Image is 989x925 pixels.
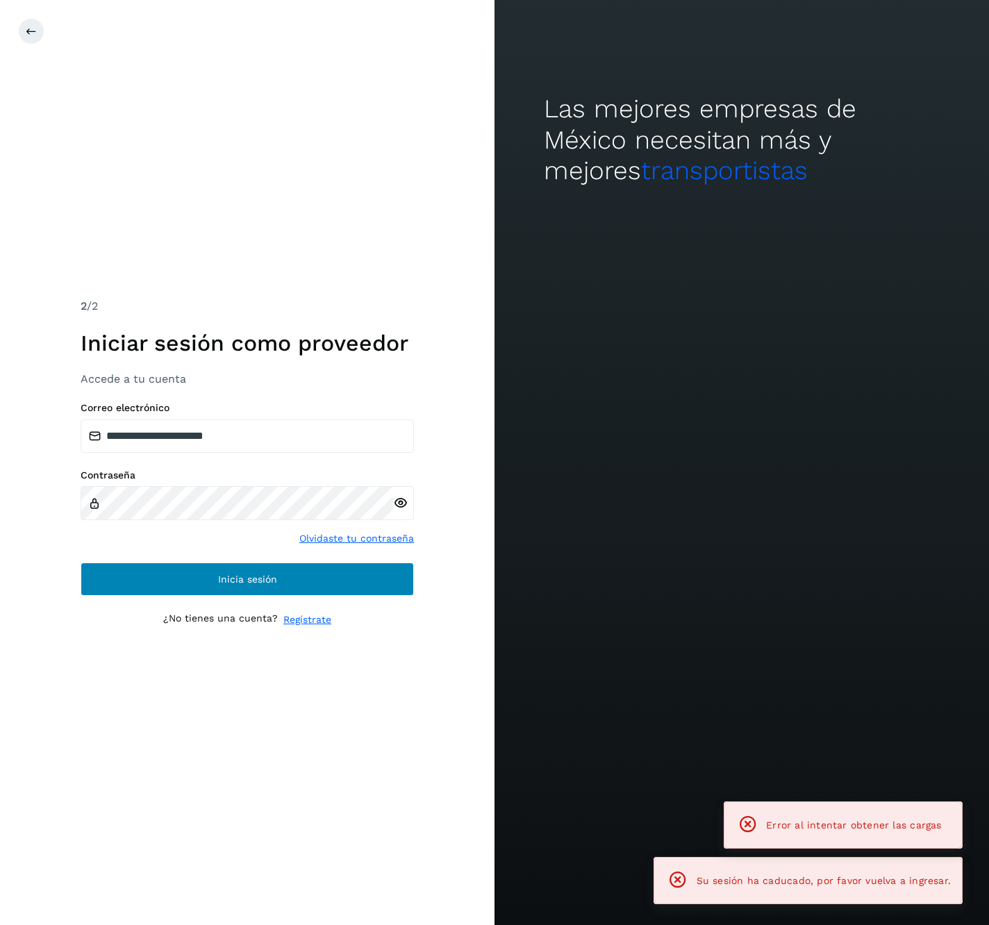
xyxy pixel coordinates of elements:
h3: Accede a tu cuenta [81,372,414,385]
span: transportistas [641,156,808,185]
span: Inicia sesión [218,574,277,584]
p: ¿No tienes una cuenta? [163,612,278,627]
span: Su sesión ha caducado, por favor vuelva a ingresar. [697,875,951,886]
h1: Iniciar sesión como proveedor [81,330,414,356]
a: Regístrate [283,612,331,627]
label: Contraseña [81,469,414,481]
span: 2 [81,299,87,312]
a: Olvidaste tu contraseña [299,531,414,546]
label: Correo electrónico [81,402,414,414]
span: Error al intentar obtener las cargas [766,819,941,831]
h2: Las mejores empresas de México necesitan más y mejores [544,94,940,186]
div: /2 [81,298,414,315]
button: Inicia sesión [81,562,414,596]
